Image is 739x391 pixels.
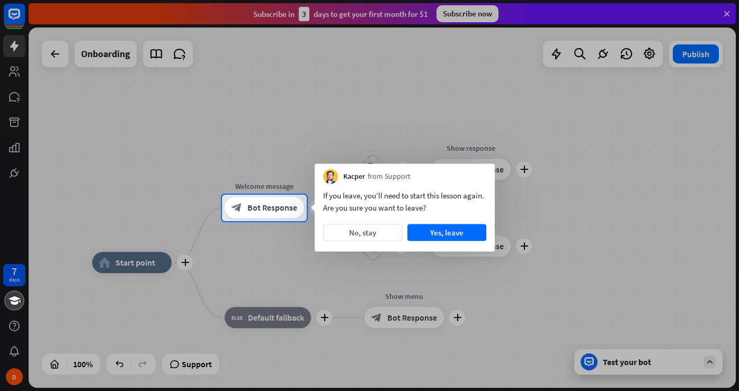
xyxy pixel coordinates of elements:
[323,189,486,214] div: If you leave, you’ll need to start this lesson again. Are you sure you want to leave?
[247,203,297,213] span: Bot Response
[407,224,486,241] button: Yes, leave
[8,4,40,36] button: Open LiveChat chat widget
[323,224,402,241] button: No, stay
[232,203,242,213] i: block_bot_response
[368,171,411,182] span: from Support
[343,171,365,182] span: Kacper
